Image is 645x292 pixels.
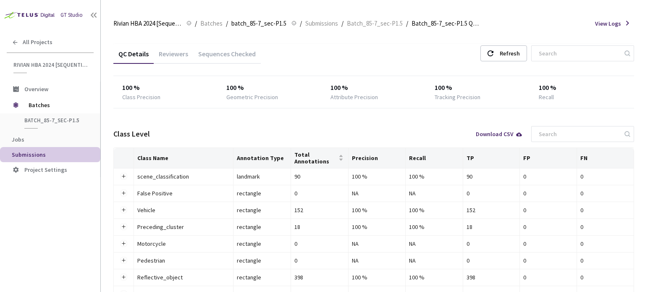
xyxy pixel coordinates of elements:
div: NA [409,256,459,265]
div: 0 [580,273,630,282]
div: rectangle [237,256,287,265]
div: 100 % [352,172,402,181]
li: / [341,18,343,29]
div: NA [409,189,459,198]
div: Reflective_object [137,273,230,282]
span: Overview [24,85,48,93]
span: Submissions [12,151,46,158]
div: Class Precision [122,93,160,101]
th: Precision [349,148,406,168]
button: Expand row [120,190,127,197]
div: 398 [294,273,345,282]
div: NA [352,256,402,265]
button: Expand row [120,224,127,230]
div: rectangle [237,222,287,231]
div: NA [352,239,402,248]
span: Jobs [12,136,24,143]
div: 18 [294,222,345,231]
div: 90 [467,172,517,181]
div: 0 [523,239,573,248]
li: / [300,18,302,29]
div: Reviewers [154,50,193,64]
span: Project Settings [24,166,67,174]
div: 0 [580,189,630,198]
th: Total Annotations [291,148,349,168]
div: 0 [580,222,630,231]
input: Search [534,46,623,61]
div: 0 [294,239,345,248]
div: Tracking Precision [435,93,480,101]
li: / [195,18,197,29]
span: Submissions [305,18,338,29]
div: QC Details [113,50,154,64]
div: rectangle [237,239,287,248]
span: batch_85-7_sec-P1.5 [24,117,87,124]
th: Annotation Type [233,148,291,168]
div: 0 [580,205,630,215]
div: 100 % [539,83,626,93]
th: Class Name [134,148,233,168]
div: 0 [294,256,345,265]
button: Expand row [120,274,127,281]
div: False Positive [137,189,230,198]
th: Recall [406,148,463,168]
div: rectangle [237,273,287,282]
span: View Logs [595,19,621,28]
div: 100 % [122,83,209,93]
a: Submissions [304,18,340,28]
div: rectangle [237,205,287,215]
button: Expand row [120,173,127,180]
div: 0 [523,256,573,265]
li: / [226,18,228,29]
div: 100 % [435,83,522,93]
div: 0 [580,172,630,181]
div: Refresh [500,46,520,61]
div: Geometric Precision [226,93,278,101]
div: 0 [467,256,517,265]
div: 100 % [330,83,417,93]
div: NA [352,189,402,198]
div: 18 [467,222,517,231]
span: batch_85-7_sec-P1.5 [231,18,286,29]
div: Sequences Checked [193,50,261,64]
div: 152 [467,205,517,215]
div: Attribute Precision [330,93,378,101]
div: Motorcycle [137,239,230,248]
div: Vehicle [137,205,230,215]
div: NA [409,239,459,248]
a: Batch_85-7_sec-P1.5 [345,18,404,28]
span: Batches [29,97,86,113]
div: Recall [539,93,554,101]
span: All Projects [23,39,52,46]
span: Rivian HBA 2024 [Sequential] [13,61,89,68]
div: 100 % [352,222,402,231]
th: TP [463,148,520,168]
div: Download CSV [476,131,523,137]
span: Rivian HBA 2024 [Sequential] [113,18,181,29]
div: 100 % [409,273,459,282]
div: 0 [580,256,630,265]
div: 100 % [226,83,313,93]
div: 100 % [352,273,402,282]
th: FP [520,148,577,168]
div: Preceding_cluster [137,222,230,231]
a: Batches [199,18,224,28]
div: rectangle [237,189,287,198]
div: 100 % [352,205,402,215]
div: GT Studio [60,11,83,19]
span: Batch_85-7_sec-P1.5 [347,18,403,29]
div: 100 % [409,205,459,215]
div: 100 % [409,222,459,231]
span: Batches [200,18,223,29]
div: 152 [294,205,345,215]
th: FN [577,148,634,168]
div: 0 [523,189,573,198]
div: 398 [467,273,517,282]
div: 0 [523,172,573,181]
div: 100 % [409,172,459,181]
div: 90 [294,172,345,181]
div: scene_classification [137,172,230,181]
div: Pedestrian [137,256,230,265]
button: Expand row [120,207,127,213]
div: 0 [523,222,573,231]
